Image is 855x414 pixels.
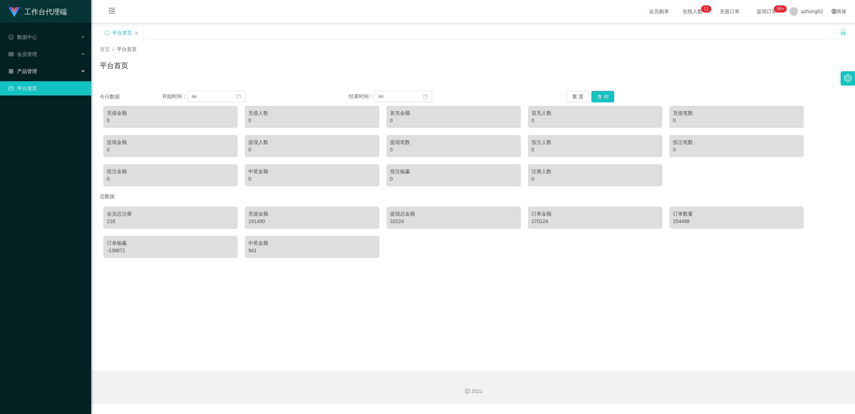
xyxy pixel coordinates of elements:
[844,74,852,82] i: 图标: setting
[104,30,109,35] i: 图标: sync
[390,168,517,175] div: 投注输赢
[100,0,124,23] i: 图标: menu-fold
[532,139,659,146] div: 投注人数
[532,117,659,124] div: 0
[248,117,375,124] div: 0
[248,210,375,218] div: 充值金额
[840,29,846,35] i: 图标: unlock
[113,46,114,52] span: /
[9,35,14,40] i: 图标: check-circle-o
[112,26,132,40] div: 平台首页
[532,168,659,175] div: 注册人数
[390,218,517,225] div: 32224
[107,210,234,218] div: 会员总注册
[248,175,375,183] div: 0
[9,9,67,14] a: 工作台代理端
[591,91,614,102] button: 查 询
[9,52,14,57] i: 图标: table
[236,94,241,99] i: 图标: calendar
[706,5,709,12] p: 1
[100,190,846,203] div: 总数据
[532,109,659,117] div: 首充人数
[9,7,20,17] img: logo.9652507e.png
[9,51,37,57] span: 会员管理
[248,109,375,117] div: 充值人数
[673,146,800,154] div: 0
[107,175,234,183] div: 0
[390,175,517,183] div: 0
[107,117,234,124] div: 0
[673,139,800,146] div: 投注笔数
[107,218,234,225] div: 218
[107,139,234,146] div: 提现金额
[532,175,659,183] div: 0
[248,146,375,154] div: 0
[673,117,800,124] div: 0
[248,239,375,247] div: 中奖金额
[390,109,517,117] div: 首充金额
[134,31,139,35] i: 图标: close
[423,94,428,99] i: 图标: calendar
[107,146,234,154] div: 0
[9,34,37,40] span: 数据中心
[107,239,234,247] div: 订单输赢
[704,5,706,12] p: 1
[9,69,14,74] i: 图标: appstore-o
[349,93,374,99] span: 结束时间：
[673,109,800,117] div: 充值笔数
[390,210,517,218] div: 提现总金额
[566,91,589,102] button: 重 置
[107,247,234,254] div: -138872
[532,218,659,225] div: 270124
[97,388,849,395] div: 2021
[117,46,137,52] span: 平台首页
[107,109,234,117] div: 充值金额
[532,210,659,218] div: 订单金额
[390,146,517,154] div: 0
[532,146,659,154] div: 0
[673,218,800,225] div: 204498
[100,60,128,71] h1: 平台首页
[248,247,375,254] div: 941
[100,93,162,100] div: 今日数据
[465,389,470,394] i: 图标: copyright
[716,9,743,14] span: 充值订单
[679,9,706,14] span: 在线人数
[24,0,67,23] h1: 工作台代理端
[390,117,517,124] div: 0
[9,68,37,74] span: 产品管理
[100,46,110,52] span: 首页
[673,210,800,218] div: 订单数量
[701,5,711,12] sup: 11
[162,93,187,99] span: 开始时间：
[831,9,836,14] i: 图标: global
[248,218,375,225] div: 191490
[107,168,234,175] div: 投注金额
[248,139,375,146] div: 提现人数
[9,81,85,95] a: 图标: dashboard平台首页
[390,139,517,146] div: 提现笔数
[248,168,375,175] div: 中奖金额
[753,9,780,14] span: 提现订单
[774,5,787,12] sup: 1072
